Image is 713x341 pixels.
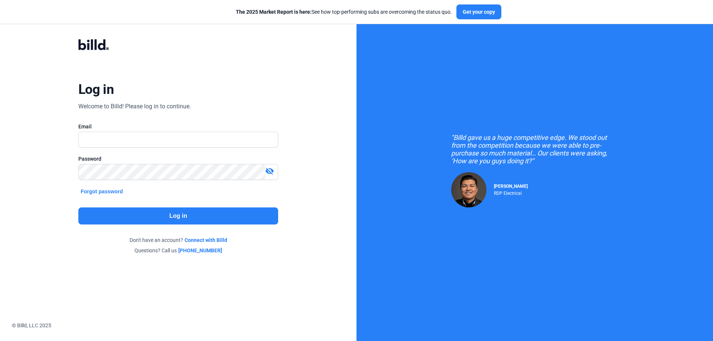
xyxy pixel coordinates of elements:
div: "Billd gave us a huge competitive edge. We stood out from the competition because we were able to... [451,134,618,165]
button: Log in [78,207,278,224]
button: Get your copy [456,4,501,19]
div: RDP Electrical [494,189,528,196]
div: Email [78,123,278,130]
div: Don't have an account? [78,236,278,244]
mat-icon: visibility_off [265,167,274,176]
div: See how top-performing subs are overcoming the status quo. [236,8,452,16]
div: Questions? Call us [78,247,278,254]
button: Forgot password [78,187,125,196]
div: Welcome to Billd! Please log in to continue. [78,102,191,111]
div: Log in [78,81,114,98]
div: Password [78,155,278,163]
a: [PHONE_NUMBER] [178,247,222,254]
span: [PERSON_NAME] [494,184,528,189]
img: Raul Pacheco [451,172,486,207]
span: The 2025 Market Report is here: [236,9,312,15]
a: Connect with Billd [185,236,227,244]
